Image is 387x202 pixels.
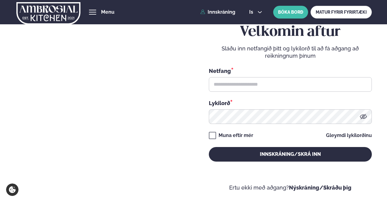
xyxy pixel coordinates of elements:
a: Cookie settings [6,183,19,196]
h2: Velkomin á Ambrosial kitchen! [15,99,141,150]
a: Nýskráning/Skráðu þig [289,184,351,191]
a: Innskráning [200,9,235,15]
span: is [249,10,255,15]
a: Gleymdi lykilorðinu [326,133,372,138]
div: Netfang [209,67,372,75]
button: Innskráning/Skrá inn [209,147,372,162]
p: Ertu ekki með aðgang? [209,184,372,191]
button: is [244,10,267,15]
h2: Velkomin aftur [209,24,372,41]
p: Ef eitthvað sameinar fólk, þá er [PERSON_NAME] matarferðalag. [15,157,141,172]
button: hamburger [89,9,96,16]
p: Sláðu inn netfangið þitt og lykilorð til að fá aðgang að reikningnum þínum [209,45,372,60]
button: BÓKA BORÐ [273,6,308,19]
div: Lykilorð [209,99,372,107]
a: MATUR FYRIR FYRIRTÆKI [311,6,372,19]
img: logo [16,1,80,26]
